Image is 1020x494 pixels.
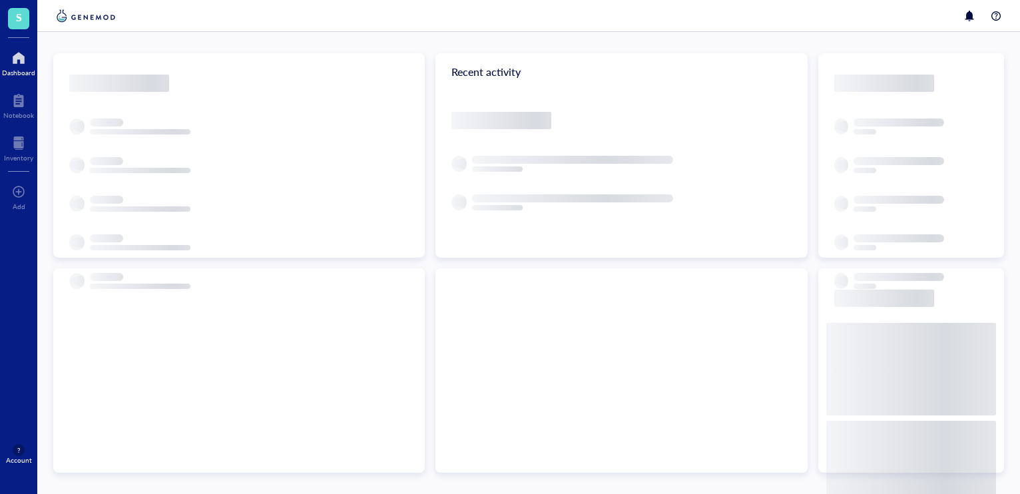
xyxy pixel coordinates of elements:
[4,132,33,162] a: Inventory
[13,202,25,210] div: Add
[2,47,35,77] a: Dashboard
[17,446,20,454] span: ?
[4,154,33,162] div: Inventory
[3,111,34,119] div: Notebook
[6,456,32,464] div: Account
[2,69,35,77] div: Dashboard
[53,8,119,24] img: genemod-logo
[3,90,34,119] a: Notebook
[435,53,807,91] div: Recent activity
[16,9,22,25] span: S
